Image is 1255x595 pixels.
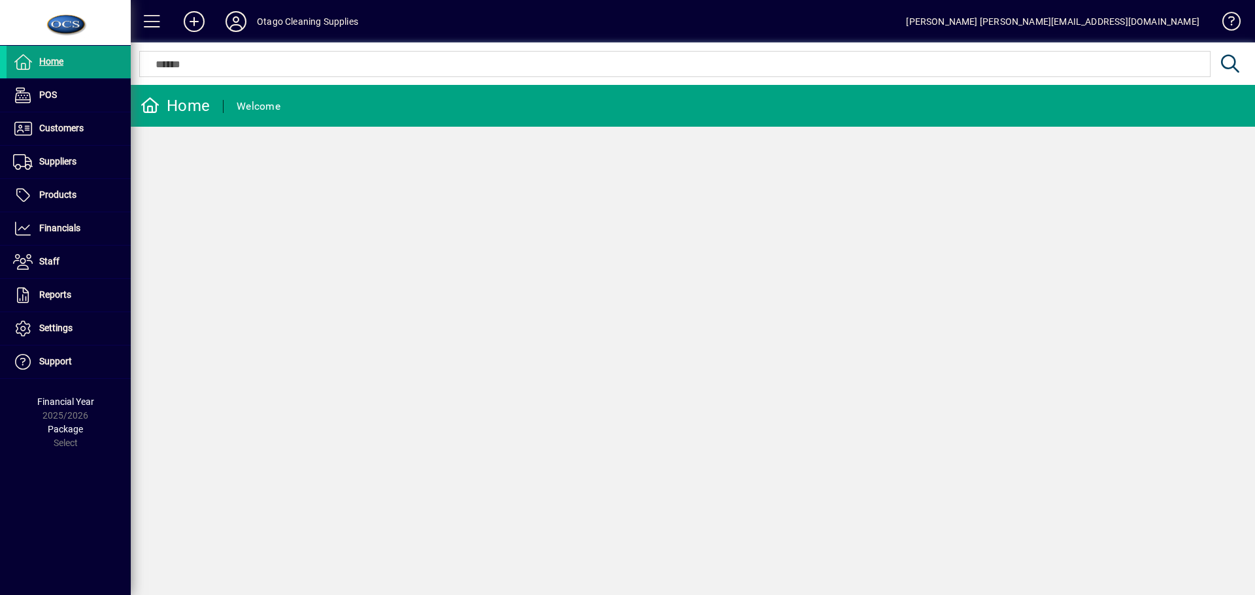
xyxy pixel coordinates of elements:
a: Settings [7,312,131,345]
span: POS [39,89,57,100]
div: Welcome [237,96,280,117]
span: Products [39,189,76,200]
a: Suppliers [7,146,131,178]
span: Reports [39,289,71,300]
a: Reports [7,279,131,312]
a: POS [7,79,131,112]
span: Financials [39,223,80,233]
a: Financials [7,212,131,245]
span: Suppliers [39,156,76,167]
button: Add [173,10,215,33]
a: Products [7,179,131,212]
div: [PERSON_NAME] [PERSON_NAME][EMAIL_ADDRESS][DOMAIN_NAME] [906,11,1199,32]
a: Staff [7,246,131,278]
span: Customers [39,123,84,133]
div: Home [141,95,210,116]
a: Customers [7,112,131,145]
div: Otago Cleaning Supplies [257,11,358,32]
span: Home [39,56,63,67]
span: Financial Year [37,396,94,407]
span: Staff [39,256,59,266]
span: Support [39,356,72,366]
a: Knowledge Base [1213,3,1239,45]
span: Package [48,424,83,434]
button: Profile [215,10,257,33]
a: Support [7,346,131,378]
span: Settings [39,323,73,333]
